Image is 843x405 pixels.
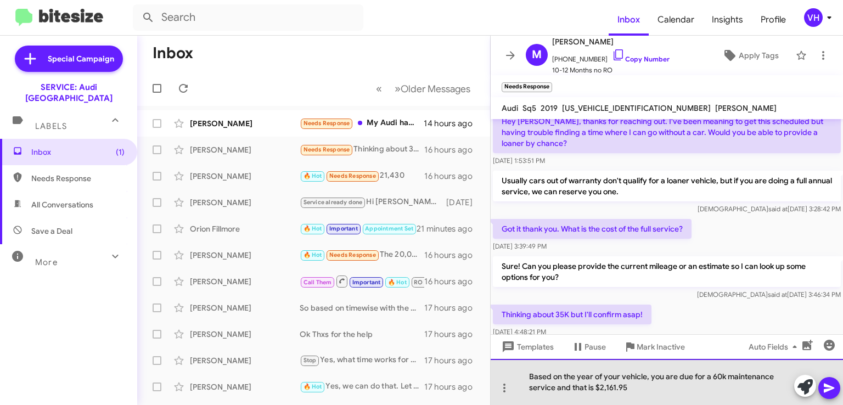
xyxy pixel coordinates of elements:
div: The 20,000 mile service [300,249,424,261]
span: Needs Response [329,251,376,258]
div: 16 hours ago [424,171,481,182]
span: All Conversations [31,199,93,210]
div: Hi [PERSON_NAME] , how much is an oil change and how long will it take ? [300,274,424,288]
span: [DATE] 4:48:21 PM [493,328,546,336]
span: Mark Inactive [637,337,685,357]
span: 🔥 Hot [304,251,322,258]
div: [PERSON_NAME] [190,118,300,129]
a: Special Campaign [15,46,123,72]
input: Search [133,4,363,31]
div: [PERSON_NAME] [190,197,300,208]
div: [PERSON_NAME] [190,381,300,392]
div: [PERSON_NAME] [190,250,300,261]
button: Previous [369,77,389,100]
p: Thinking about 35K but I'll confirm asap! [493,305,651,324]
span: 🔥 Hot [304,225,322,232]
span: Needs Response [304,146,350,153]
div: Yes, we can do that. Let me know when you're ready. [300,380,424,393]
span: (1) [116,147,125,157]
div: 17 hours ago [424,381,481,392]
span: Templates [499,337,554,357]
div: Based on the year of your vehicle, you are due for a 60k maintenance service and that is $2,161.95 [491,359,843,405]
span: Special Campaign [48,53,114,64]
button: VH [795,8,831,27]
span: M [532,46,542,64]
span: More [35,257,58,267]
span: Appointment Set [365,225,413,232]
div: 17 hours ago [424,329,481,340]
span: 🔥 Hot [388,279,407,286]
div: [PERSON_NAME] [190,144,300,155]
button: Auto Fields [740,337,810,357]
div: [PERSON_NAME] [190,276,300,287]
button: Mark Inactive [615,337,694,357]
p: Hey [PERSON_NAME], thanks for reaching out. I've been meaning to get this scheduled but having tr... [493,111,841,153]
span: Labels [35,121,67,131]
div: 16 hours ago [424,144,481,155]
div: VH [804,8,823,27]
p: Sure! Can you please provide the current mileage or an estimate so I can look up some options for... [493,256,841,287]
div: Ok Thxs for the help [300,329,424,340]
div: Orion Fillmore [190,223,300,234]
span: [DEMOGRAPHIC_DATA] [DATE] 3:28:42 PM [698,205,841,213]
span: [PERSON_NAME] [715,103,777,113]
span: Inbox [31,147,125,157]
div: [PERSON_NAME] [190,329,300,340]
h1: Inbox [153,44,193,62]
button: Apply Tags [710,46,790,65]
nav: Page navigation example [370,77,477,100]
div: My Audi have 73820 miles [300,117,424,130]
span: RO Historic [414,279,446,286]
span: « [376,82,382,95]
span: [PHONE_NUMBER] [552,48,670,65]
div: Thank you for letting us know. Have a wonderful day! [300,222,417,235]
span: Service already done [304,199,363,206]
a: Inbox [609,4,649,36]
span: 🔥 Hot [304,172,322,179]
div: 21,430 [300,170,424,182]
button: Next [388,77,477,100]
span: 🔥 Hot [304,383,322,390]
span: Call Them [304,279,332,286]
div: [PERSON_NAME] [190,355,300,366]
span: Important [352,279,381,286]
span: Audi [502,103,518,113]
small: Needs Response [502,82,552,92]
div: Yes, what time works for you? [300,354,424,367]
a: Calendar [649,4,703,36]
div: [PERSON_NAME] [190,302,300,313]
p: Usually cars out of warranty don't qualify for a loaner vehicle, but if you are doing a full annu... [493,171,841,201]
span: 10-12 Months no RO [552,65,670,76]
div: 14 hours ago [424,118,481,129]
div: 16 hours ago [424,250,481,261]
div: [DATE] [446,197,481,208]
span: Stop [304,357,317,364]
button: Pause [563,337,615,357]
div: 16 hours ago [424,276,481,287]
span: Apply Tags [739,46,779,65]
div: [PERSON_NAME] [190,171,300,182]
span: [DATE] 1:53:51 PM [493,156,545,165]
span: » [395,82,401,95]
span: Sq5 [522,103,536,113]
div: 17 hours ago [424,302,481,313]
span: Save a Deal [31,226,72,237]
span: [PERSON_NAME] [552,35,670,48]
span: Needs Response [31,173,125,184]
div: So based on timewise with the year of your vehicle, you are due for a 50k maintenance service. Th... [300,302,424,313]
span: Important [329,225,358,232]
a: Copy Number [612,55,670,63]
a: Insights [703,4,752,36]
div: Hi [PERSON_NAME] this is [PERSON_NAME] at Audi [GEOGRAPHIC_DATA]. I wanted to check in with you a... [300,196,446,209]
span: Pause [585,337,606,357]
span: Needs Response [304,120,350,127]
span: 2019 [541,103,558,113]
span: said at [768,205,788,213]
span: [US_VEHICLE_IDENTIFICATION_NUMBER] [562,103,711,113]
a: Profile [752,4,795,36]
div: 17 hours ago [424,355,481,366]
